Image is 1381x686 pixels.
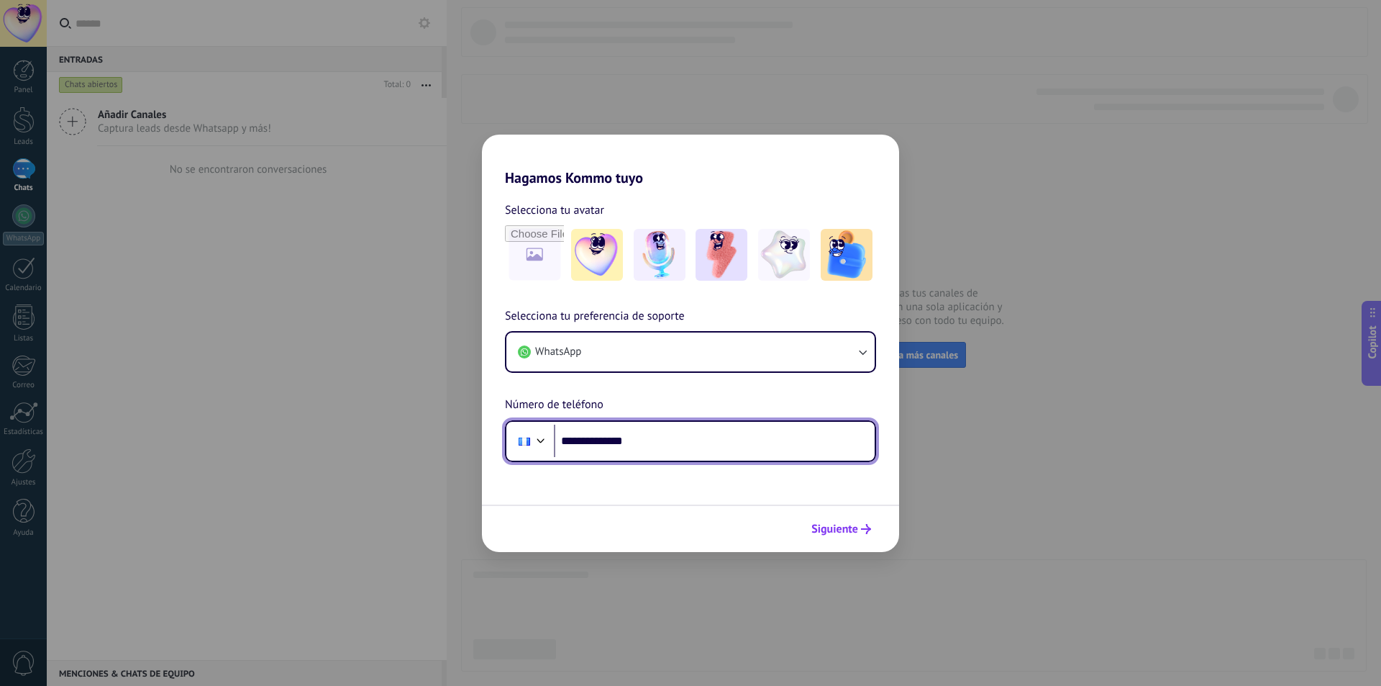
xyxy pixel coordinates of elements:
[805,517,878,541] button: Siguiente
[482,135,899,186] h2: Hagamos Kommo tuyo
[696,229,747,281] img: -3.jpeg
[511,426,538,456] div: Guatemala: + 502
[571,229,623,281] img: -1.jpeg
[505,396,603,415] span: Número de teléfono
[821,229,872,281] img: -5.jpeg
[811,524,858,534] span: Siguiente
[505,201,604,220] span: Selecciona tu avatar
[535,345,581,359] span: WhatsApp
[506,333,875,371] button: WhatsApp
[634,229,685,281] img: -2.jpeg
[758,229,810,281] img: -4.jpeg
[505,307,685,326] span: Selecciona tu preferencia de soporte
